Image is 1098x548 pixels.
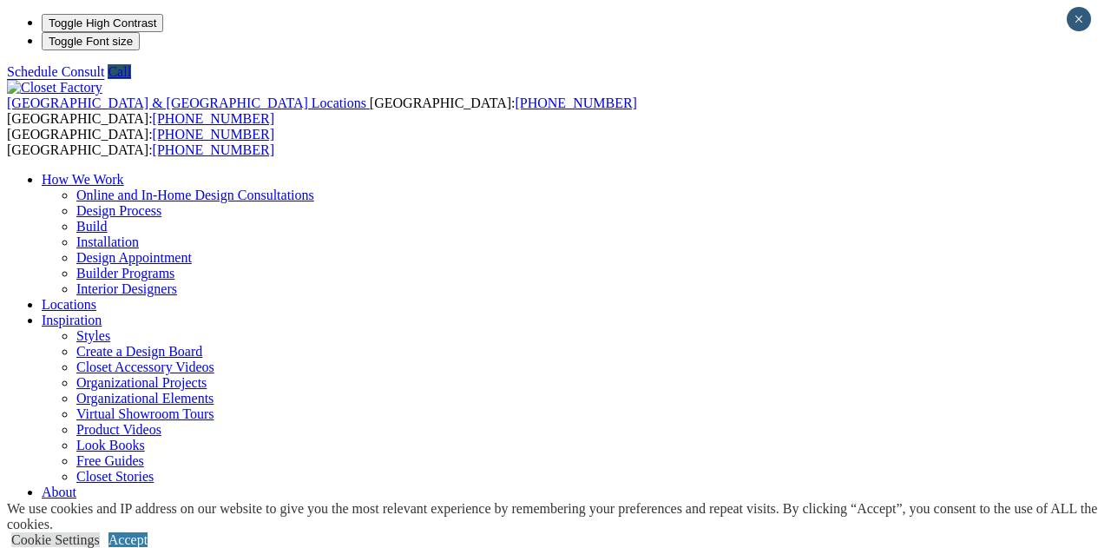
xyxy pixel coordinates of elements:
[76,375,207,390] a: Organizational Projects
[76,328,110,343] a: Styles
[11,532,100,547] a: Cookie Settings
[1067,7,1091,31] button: Close
[7,64,104,79] a: Schedule Consult
[42,14,163,32] button: Toggle High Contrast
[76,500,122,515] a: Why Us
[76,360,214,374] a: Closet Accessory Videos
[76,438,145,452] a: Look Books
[7,80,102,96] img: Closet Factory
[7,96,366,110] span: [GEOGRAPHIC_DATA] & [GEOGRAPHIC_DATA] Locations
[76,406,214,421] a: Virtual Showroom Tours
[42,313,102,327] a: Inspiration
[515,96,636,110] a: [PHONE_NUMBER]
[76,453,144,468] a: Free Guides
[76,344,202,359] a: Create a Design Board
[76,203,161,218] a: Design Process
[42,485,76,499] a: About
[153,127,274,142] a: [PHONE_NUMBER]
[76,266,174,281] a: Builder Programs
[42,32,140,50] button: Toggle Font size
[7,96,370,110] a: [GEOGRAPHIC_DATA] & [GEOGRAPHIC_DATA] Locations
[7,96,637,126] span: [GEOGRAPHIC_DATA]: [GEOGRAPHIC_DATA]:
[76,281,177,296] a: Interior Designers
[76,250,192,265] a: Design Appointment
[76,422,161,437] a: Product Videos
[153,142,274,157] a: [PHONE_NUMBER]
[153,111,274,126] a: [PHONE_NUMBER]
[76,219,108,234] a: Build
[108,532,148,547] a: Accept
[76,188,314,202] a: Online and In-Home Design Consultations
[49,17,156,30] span: Toggle High Contrast
[7,127,274,157] span: [GEOGRAPHIC_DATA]: [GEOGRAPHIC_DATA]:
[76,234,139,249] a: Installation
[7,501,1098,532] div: We use cookies and IP address on our website to give you the most relevant experience by remember...
[42,172,124,187] a: How We Work
[49,35,133,48] span: Toggle Font size
[76,391,214,406] a: Organizational Elements
[76,469,154,484] a: Closet Stories
[42,297,96,312] a: Locations
[108,64,131,79] a: Call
